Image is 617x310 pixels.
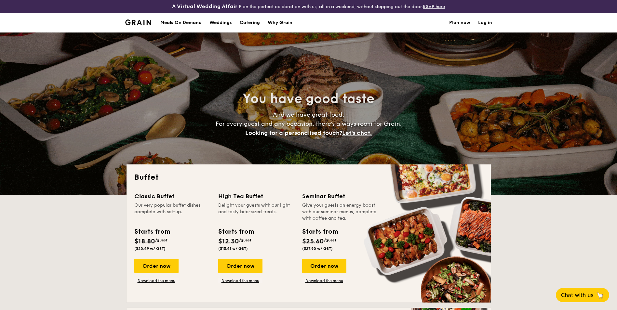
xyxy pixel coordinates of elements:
[125,19,152,25] img: Grain
[160,13,202,32] div: Meals On Demand
[302,246,333,251] span: ($27.90 w/ GST)
[243,91,374,107] span: You have good taste
[240,13,260,32] h1: Catering
[342,129,372,136] span: Let's chat.
[423,4,445,9] a: RSVP here
[302,238,324,245] span: $25.60
[478,13,492,32] a: Log in
[134,259,179,273] div: Order now
[155,238,168,242] span: /guest
[134,246,166,251] span: ($20.49 w/ GST)
[216,111,402,136] span: And we have great food. For every guest and any occasion, there’s always room for Grain.
[302,192,378,201] div: Seminar Buffet
[218,202,294,222] div: Delight your guests with our light and tasty bite-sized treats.
[236,13,264,32] a: Catering
[134,172,483,183] h2: Buffet
[302,227,338,237] div: Starts from
[156,13,206,32] a: Meals On Demand
[206,13,236,32] a: Weddings
[324,238,336,242] span: /guest
[134,192,210,201] div: Classic Buffet
[302,202,378,222] div: Give your guests an energy boost with our seminar menus, complete with coffee and tea.
[172,3,237,10] h4: A Virtual Wedding Affair
[302,278,346,283] a: Download the menu
[561,292,594,298] span: Chat with us
[245,129,342,136] span: Looking for a personalised touch?
[218,192,294,201] div: High Tea Buffet
[134,238,155,245] span: $18.80
[218,278,262,283] a: Download the menu
[264,13,296,32] a: Why Grain
[125,19,152,25] a: Logotype
[449,13,470,32] a: Plan now
[218,259,262,273] div: Order now
[134,202,210,222] div: Our very popular buffet dishes, complete with set-up.
[268,13,292,32] div: Why Grain
[218,227,254,237] div: Starts from
[121,3,496,10] div: Plan the perfect celebration with us, all in a weekend, without stepping out the door.
[239,238,251,242] span: /guest
[134,227,170,237] div: Starts from
[218,246,248,251] span: ($13.41 w/ GST)
[218,238,239,245] span: $12.30
[209,13,232,32] div: Weddings
[134,278,179,283] a: Download the menu
[556,288,609,302] button: Chat with us🦙
[596,291,604,299] span: 🦙
[302,259,346,273] div: Order now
